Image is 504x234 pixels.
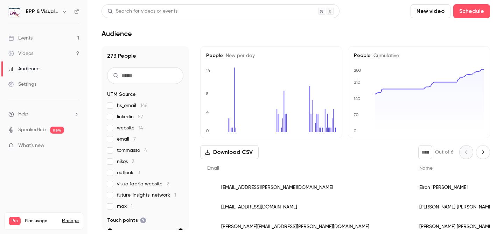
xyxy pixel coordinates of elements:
[107,52,183,60] h1: 273 People
[117,203,133,210] span: max
[167,182,169,186] span: 2
[144,148,147,153] span: 4
[140,103,148,108] span: 146
[138,114,143,119] span: 57
[207,166,219,171] span: Email
[107,91,136,98] span: UTM Source
[453,4,490,18] button: Schedule
[174,193,176,198] span: 1
[207,222,216,231] img: frieslandcampina.com
[26,8,59,15] h6: EPP & Visualfabriq
[206,52,336,59] h5: People
[9,217,21,225] span: Pro
[117,180,169,187] span: visualfabriq website
[221,204,297,211] span: [EMAIL_ADDRESS][DOMAIN_NAME]
[18,111,28,118] span: Help
[200,145,259,159] button: Download CSV
[435,149,454,156] p: Out of 6
[107,217,146,224] span: Touch points
[221,184,333,191] span: [EMAIL_ADDRESS][PERSON_NAME][DOMAIN_NAME]
[117,169,140,176] span: outlook
[18,142,44,149] span: What's new
[131,204,133,209] span: 1
[8,50,33,57] div: Videos
[8,81,36,88] div: Settings
[371,53,399,58] span: Cumulative
[353,112,359,117] text: 70
[353,128,357,133] text: 0
[207,203,216,211] img: visualfabriq.com
[207,183,216,192] img: heineken.com
[132,159,134,164] span: 3
[354,68,361,73] text: 280
[117,192,176,199] span: future_insights_network
[117,136,136,143] span: email
[139,126,143,130] span: 14
[117,102,148,109] span: hs_email
[206,68,210,73] text: 14
[50,127,64,134] span: new
[354,52,484,59] h5: People
[206,91,209,96] text: 8
[62,218,79,224] a: Manage
[411,4,450,18] button: New video
[117,147,147,154] span: tommasso
[101,29,132,38] h1: Audience
[117,113,143,120] span: linkedin
[71,143,79,149] iframe: Noticeable Trigger
[117,158,134,165] span: nikos
[138,170,140,175] span: 3
[117,125,143,132] span: website
[9,6,20,17] img: EPP & Visualfabriq
[178,228,183,233] div: max
[8,65,40,72] div: Audience
[18,126,46,134] a: SpeakerHub
[353,96,360,101] text: 140
[206,128,209,133] text: 0
[476,145,490,159] button: Next page
[223,53,255,58] span: New per day
[107,8,177,15] div: Search for videos or events
[206,110,209,115] text: 4
[419,166,433,171] span: Name
[133,137,136,142] span: 7
[221,223,369,231] span: [PERSON_NAME][EMAIL_ADDRESS][PERSON_NAME][DOMAIN_NAME]
[8,111,79,118] li: help-dropdown-opener
[108,228,112,233] div: min
[25,218,58,224] span: Plan usage
[354,80,360,85] text: 210
[8,35,33,42] div: Events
